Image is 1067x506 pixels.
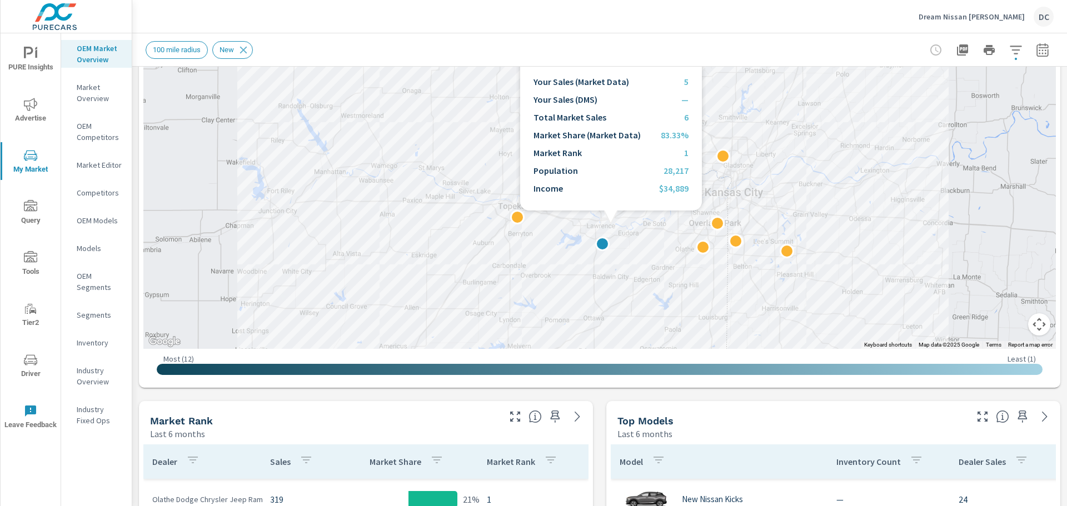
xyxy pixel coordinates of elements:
[146,46,207,54] span: 100 mile radius
[682,494,743,504] p: New Nissan Kicks
[996,410,1009,423] span: Find the biggest opportunities within your model lineup nationwide. [Source: Market registration ...
[370,456,421,467] p: Market Share
[4,98,57,125] span: Advertise
[4,302,57,329] span: Tier2
[959,456,1006,467] p: Dealer Sales
[150,415,213,427] h5: Market Rank
[1005,39,1027,61] button: Apply Filters
[4,404,57,432] span: Leave Feedback
[620,456,643,467] p: Model
[77,270,123,293] p: OEM Segments
[986,342,1001,348] a: Terms (opens in new tab)
[617,415,674,427] h5: Top Models
[61,334,132,351] div: Inventory
[77,309,123,320] p: Segments
[77,82,123,104] p: Market Overview
[146,334,183,349] a: Open this area in Google Maps (opens a new window)
[77,243,123,254] p: Models
[77,121,123,143] p: OEM Competitors
[1,33,61,442] div: nav menu
[546,408,564,425] span: Save this to your personalized report
[959,493,1050,506] p: 24
[77,43,123,65] p: OEM Market Overview
[61,401,132,429] div: Industry Fixed Ops
[617,427,672,440] p: Last 6 months
[506,408,524,425] button: Make Fullscreen
[463,493,480,506] p: 21%
[4,200,57,227] span: Query
[77,159,123,171] p: Market Editor
[4,251,57,278] span: Tools
[61,79,132,107] div: Market Overview
[152,456,177,467] p: Dealer
[1014,408,1031,425] span: Save this to your personalized report
[77,404,123,426] p: Industry Fixed Ops
[152,494,252,505] p: Olathe Dodge Chrysler Jeep Ram
[61,362,132,390] div: Industry Overview
[150,427,205,440] p: Last 6 months
[61,118,132,146] div: OEM Competitors
[487,493,579,506] p: 1
[528,410,542,423] span: Market Rank shows you how you rank, in terms of sales, to other dealerships in your market. “Mark...
[978,39,1000,61] button: Print Report
[4,149,57,176] span: My Market
[146,334,183,349] img: Google
[77,187,123,198] p: Competitors
[1028,313,1050,335] button: Map camera controls
[1031,39,1054,61] button: Select Date Range
[61,40,132,68] div: OEM Market Overview
[77,215,123,226] p: OEM Models
[864,341,912,349] button: Keyboard shortcuts
[4,353,57,380] span: Driver
[77,365,123,387] p: Industry Overview
[61,157,132,173] div: Market Editor
[77,337,123,348] p: Inventory
[569,408,586,425] a: See more details in report
[974,408,991,425] button: Make Fullscreen
[213,46,241,54] span: New
[951,39,974,61] button: "Export Report to PDF"
[1034,7,1054,27] div: DC
[61,268,132,295] div: OEM Segments
[270,456,291,467] p: Sales
[1008,354,1036,364] p: Least ( 1 )
[836,493,941,506] p: —
[1036,408,1054,425] a: See more details in report
[61,184,132,201] div: Competitors
[836,456,901,467] p: Inventory Count
[61,212,132,229] div: OEM Models
[1008,342,1053,348] a: Report a map error
[919,342,979,348] span: Map data ©2025 Google
[4,47,57,74] span: PURE Insights
[163,354,194,364] p: Most ( 12 )
[487,456,535,467] p: Market Rank
[270,493,330,506] p: 319
[919,12,1025,22] p: Dream Nissan [PERSON_NAME]
[61,240,132,257] div: Models
[212,41,253,59] div: New
[61,307,132,323] div: Segments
